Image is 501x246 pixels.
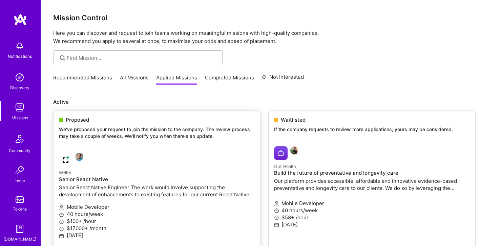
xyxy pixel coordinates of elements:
[13,222,26,236] img: guide book
[53,74,112,85] a: Recommended Missions
[274,207,470,214] p: 40 hours/week
[8,53,32,60] div: Notifications
[59,211,255,218] p: 40 hours/week
[274,215,279,220] i: icon MoneyGray
[59,212,64,217] i: icon Clock
[59,54,66,62] i: icon SearchGrey
[274,208,279,213] i: icon Clock
[274,201,279,206] i: icon Applicant
[59,170,71,175] small: Wellth
[59,233,64,239] i: icon Calendar
[59,203,255,211] p: Mobile Developer
[14,14,27,26] img: logo
[3,236,36,243] div: [DOMAIN_NAME]
[10,84,29,91] div: Discovery
[67,54,217,62] input: Find Mission...
[13,164,26,177] img: Invite
[274,146,288,160] img: Opt Health company logo
[12,114,28,121] div: Missions
[274,170,470,176] h4: Build the future of preventative and longevity care
[290,146,298,154] img: Nicholas Sedlazek
[53,14,489,22] h3: Mission Control
[13,71,26,84] img: discovery
[15,177,25,184] div: Invite
[16,196,24,203] img: tokens
[274,221,470,228] p: [DATE]
[274,164,296,169] small: Opt Health
[59,219,64,224] i: icon MoneyGray
[274,200,470,207] p: Mobile Developer
[13,39,26,53] img: bell
[274,177,470,192] p: Our platform provides accessible, affordable and innovative evidence-based preventative and longe...
[59,184,255,198] p: Senior React Native Engineer The work would involve supporting the development of enhancements to...
[59,232,255,239] p: [DATE]
[274,126,470,133] p: If the company requests to review more applications, yours may be considered.
[59,205,64,210] i: icon Applicant
[13,101,26,114] img: teamwork
[75,153,83,161] img: Christopher Moore
[274,222,279,227] i: icon Calendar
[120,74,149,85] a: All Missions
[59,226,64,231] i: icon MoneyGray
[66,116,89,123] span: Proposed
[262,73,304,85] a: Not Interested
[156,74,197,85] a: Applied Missions
[59,153,72,166] img: Wellth company logo
[53,98,489,105] p: Active
[205,74,254,85] a: Completed Missions
[13,205,27,213] div: Tokens
[12,131,28,147] img: Community
[59,218,255,225] p: $100+ /hour
[59,126,255,139] p: We've proposed your request to join the mission to the company. The review process may take a cou...
[59,225,255,232] p: $17000+ /month
[281,116,306,123] span: Waitlisted
[59,176,255,182] h4: Senior React Native
[53,29,489,45] p: Here you can discover and request to join teams working on meaningful missions with high-quality ...
[274,214,470,221] p: $58+ /hour
[9,147,30,154] div: Community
